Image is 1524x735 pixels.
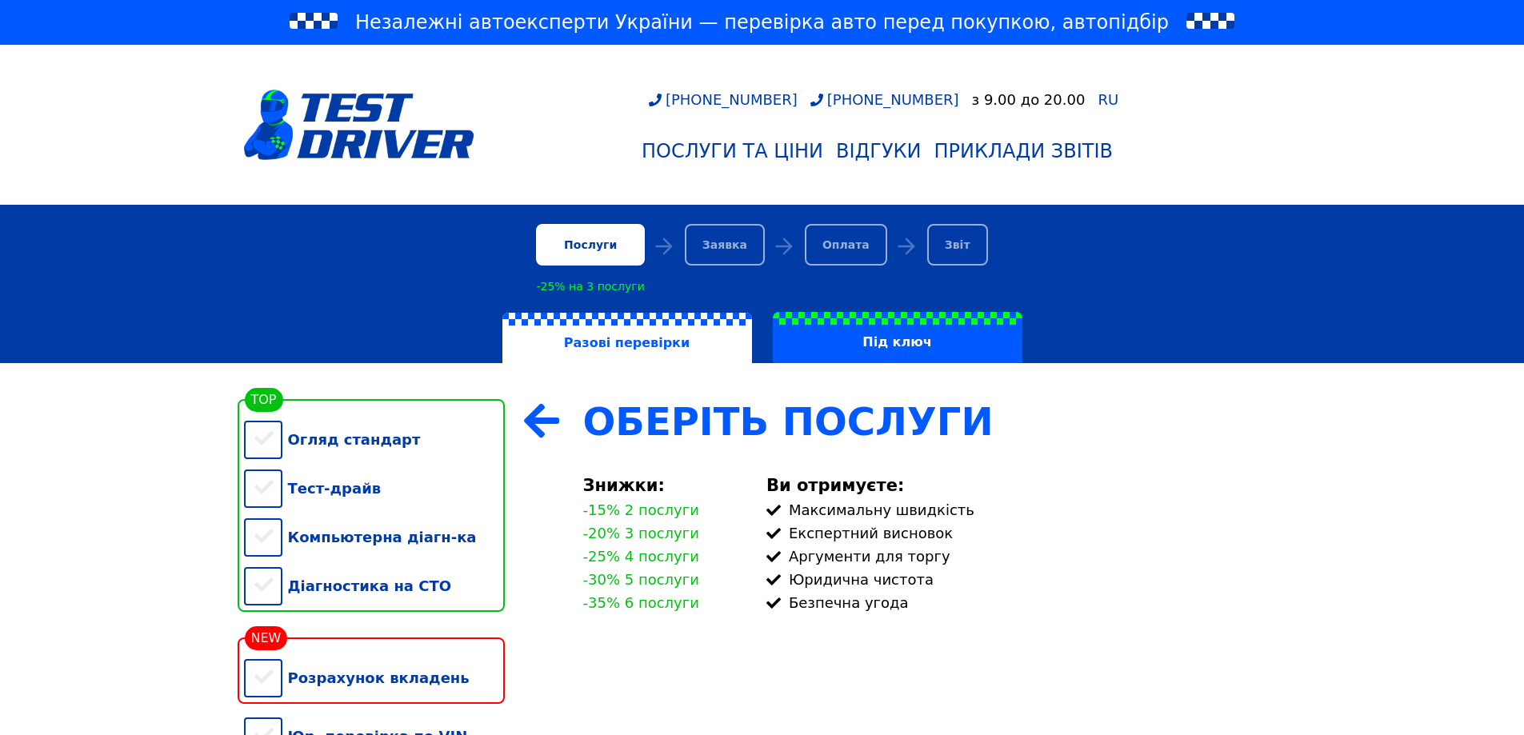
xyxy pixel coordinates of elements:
[244,513,505,561] div: Компьютерна діагн-ка
[766,594,1281,611] div: Безпечна угода
[762,312,1033,363] a: Під ключ
[805,224,887,266] div: Оплата
[583,525,699,541] div: -20% 3 послуги
[583,571,699,588] div: -30% 5 послуги
[244,51,474,198] a: logotype@3x
[244,90,474,160] img: logotype@3x
[773,312,1022,363] label: Під ключ
[244,561,505,610] div: Діагностика на СТО
[583,399,1281,444] div: Оберіть Послуги
[642,140,823,162] div: Послуги та Ціни
[810,91,959,108] a: [PHONE_NUMBER]
[244,464,505,513] div: Тест-драйв
[934,140,1113,162] div: Приклади звітів
[583,594,699,611] div: -35% 6 послуги
[766,476,1281,495] div: Ви отримуєте:
[583,476,747,495] div: Знижки:
[244,415,505,464] div: Огляд стандарт
[836,140,922,162] div: Відгуки
[1098,93,1118,107] a: RU
[536,280,644,293] div: -25% на 3 послуги
[928,134,1119,169] a: Приклади звітів
[766,571,1281,588] div: Юридична чистота
[244,653,505,702] div: Розрахунок вкладень
[649,91,798,108] a: [PHONE_NUMBER]
[355,10,1169,35] span: Незалежні автоексперти України — перевірка авто перед покупкою, автопідбір
[766,548,1281,565] div: Аргументи для торгу
[830,134,928,169] a: Відгуки
[927,224,988,266] div: Звіт
[1098,91,1118,108] span: RU
[766,501,1281,518] div: Максимальну швидкість
[583,501,699,518] div: -15% 2 послуги
[536,224,644,266] div: Послуги
[766,525,1281,541] div: Експертний висновок
[635,134,830,169] a: Послуги та Ціни
[583,548,699,565] div: -25% 4 послуги
[502,313,752,364] label: Разові перевірки
[972,91,1086,108] div: з 9.00 до 20.00
[685,224,765,266] div: Заявка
